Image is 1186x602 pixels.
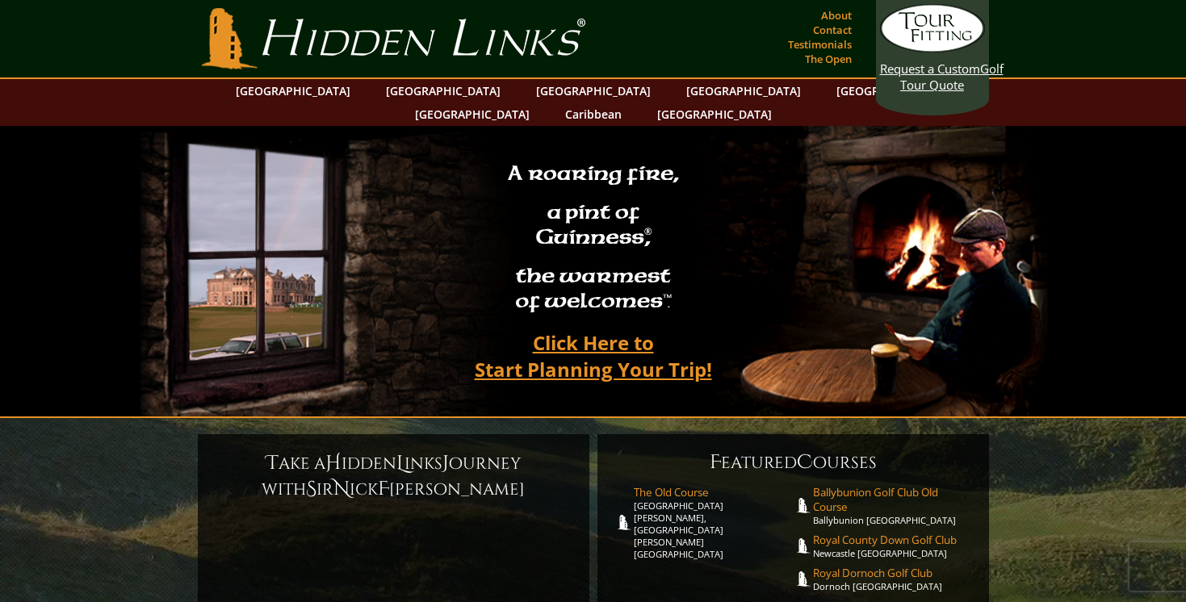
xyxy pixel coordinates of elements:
span: C [797,449,813,475]
span: J [442,450,449,476]
span: F [378,476,389,502]
a: [GEOGRAPHIC_DATA] [528,79,659,102]
h6: ake a idden inks ourney with ir ick [PERSON_NAME] [214,450,573,502]
a: [GEOGRAPHIC_DATA] [828,79,959,102]
span: N [333,476,350,502]
a: Caribbean [557,102,630,126]
a: Contact [809,19,856,41]
span: Request a Custom [880,61,980,77]
a: [GEOGRAPHIC_DATA] [678,79,809,102]
a: The Old Course[GEOGRAPHIC_DATA][PERSON_NAME], [GEOGRAPHIC_DATA][PERSON_NAME] [GEOGRAPHIC_DATA] [634,485,794,560]
a: Ballybunion Golf Club Old CourseBallybunion [GEOGRAPHIC_DATA] [813,485,973,526]
span: L [396,450,404,476]
a: About [817,4,856,27]
span: Royal Dornoch Golf Club [813,566,973,580]
h2: A roaring fire, a pint of Guinness , the warmest of welcomes™. [497,154,689,324]
span: Ballybunion Golf Club Old Course [813,485,973,514]
a: [GEOGRAPHIC_DATA] [649,102,780,126]
a: Click Here toStart Planning Your Trip! [459,324,728,388]
a: The Open [801,48,856,70]
span: F [710,449,721,475]
h6: eatured ourses [614,449,973,475]
span: H [325,450,342,476]
span: S [306,476,316,502]
a: Royal Dornoch Golf ClubDornoch [GEOGRAPHIC_DATA] [813,566,973,592]
a: [GEOGRAPHIC_DATA] [228,79,358,102]
a: [GEOGRAPHIC_DATA] [407,102,538,126]
span: The Old Course [634,485,794,500]
a: Royal County Down Golf ClubNewcastle [GEOGRAPHIC_DATA] [813,533,973,559]
a: Testimonials [784,33,856,56]
span: Royal County Down Golf Club [813,533,973,547]
a: Request a CustomGolf Tour Quote [880,4,985,93]
span: T [266,450,279,476]
a: [GEOGRAPHIC_DATA] [378,79,509,102]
